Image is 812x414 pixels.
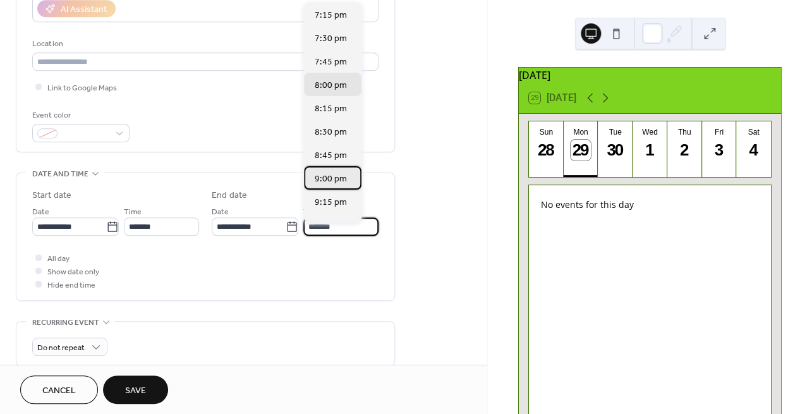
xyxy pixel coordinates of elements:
[709,140,730,161] div: 3
[564,121,598,177] button: Mon29
[598,121,633,177] button: Tue30
[212,205,229,219] span: Date
[37,341,85,355] span: Do not repeat
[103,375,168,404] button: Save
[533,128,560,137] div: Sun
[314,102,346,116] span: 8:15 pm
[212,189,247,202] div: End date
[314,219,346,233] span: 9:30 pm
[314,9,346,22] span: 7:15 pm
[47,252,70,265] span: All day
[674,140,695,161] div: 2
[47,279,95,292] span: Hide end time
[633,121,667,177] button: Wed1
[314,32,346,46] span: 7:30 pm
[314,173,346,186] span: 9:00 pm
[314,149,346,162] span: 8:45 pm
[32,205,49,219] span: Date
[567,128,595,137] div: Mon
[314,79,346,92] span: 8:00 pm
[314,196,346,209] span: 9:15 pm
[636,128,664,137] div: Wed
[605,140,626,161] div: 30
[667,121,702,177] button: Thu2
[702,121,737,177] button: Fri3
[303,205,321,219] span: Time
[42,384,76,398] span: Cancel
[125,384,146,398] span: Save
[743,140,764,161] div: 4
[519,68,781,83] div: [DATE]
[740,128,767,137] div: Sat
[32,109,127,122] div: Event color
[671,128,698,137] div: Thu
[32,37,376,51] div: Location
[571,140,591,161] div: 29
[32,316,99,329] span: Recurring event
[529,121,564,177] button: Sun28
[706,128,733,137] div: Fri
[32,189,71,202] div: Start date
[20,375,98,404] button: Cancel
[47,265,99,279] span: Show date only
[536,140,557,161] div: 28
[736,121,771,177] button: Sat4
[314,56,346,69] span: 7:45 pm
[639,140,660,161] div: 1
[47,82,117,95] span: Link to Google Maps
[602,128,629,137] div: Tue
[314,126,346,139] span: 8:30 pm
[32,167,88,181] span: Date and time
[531,190,770,219] div: No events for this day
[124,205,142,219] span: Time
